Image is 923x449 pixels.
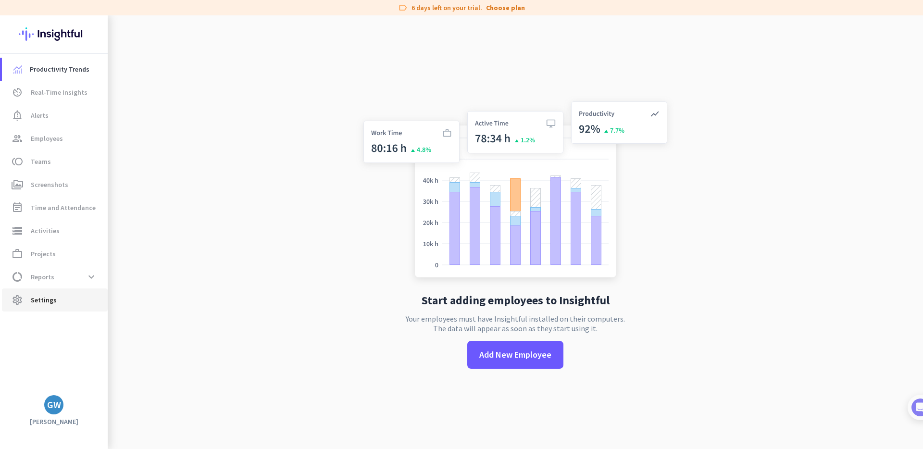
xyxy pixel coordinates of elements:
[13,65,22,74] img: menu-item
[31,110,49,121] span: Alerts
[2,196,108,219] a: event_noteTime and Attendance
[422,295,610,306] h2: Start adding employees to Insightful
[2,242,108,265] a: work_outlineProjects
[31,271,54,283] span: Reports
[31,294,57,306] span: Settings
[486,3,525,12] a: Choose plan
[467,341,563,369] button: Add New Employee
[12,271,23,283] i: data_usage
[12,133,23,144] i: group
[12,110,23,121] i: notification_important
[31,133,63,144] span: Employees
[12,202,23,213] i: event_note
[12,179,23,190] i: perm_media
[2,219,108,242] a: storageActivities
[31,87,87,98] span: Real-Time Insights
[2,265,108,288] a: data_usageReportsexpand_more
[30,63,89,75] span: Productivity Trends
[2,288,108,312] a: settingsSettings
[2,58,108,81] a: menu-itemProductivity Trends
[12,248,23,260] i: work_outline
[2,81,108,104] a: av_timerReal-Time Insights
[356,96,674,287] img: no-search-results
[12,87,23,98] i: av_timer
[2,104,108,127] a: notification_importantAlerts
[12,294,23,306] i: settings
[406,314,625,333] p: Your employees must have Insightful installed on their computers. The data will appear as soon as...
[479,349,551,361] span: Add New Employee
[31,225,60,237] span: Activities
[2,127,108,150] a: groupEmployees
[47,400,61,410] div: GW
[12,156,23,167] i: toll
[31,202,96,213] span: Time and Attendance
[31,248,56,260] span: Projects
[31,156,51,167] span: Teams
[12,225,23,237] i: storage
[19,15,89,53] img: Insightful logo
[31,179,68,190] span: Screenshots
[2,173,108,196] a: perm_mediaScreenshots
[83,268,100,286] button: expand_more
[2,150,108,173] a: tollTeams
[398,3,408,12] i: label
